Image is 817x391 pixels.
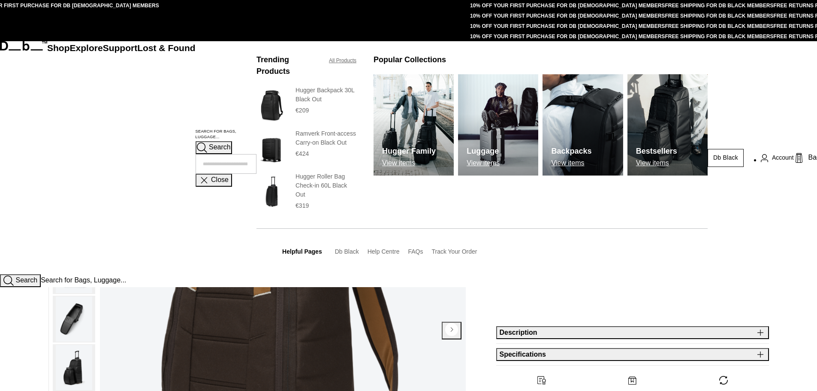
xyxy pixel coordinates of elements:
h3: Ramverk Front-access Carry-on Black Out [295,129,356,147]
img: Hugger Roller Bag Check-in 60L Black Out [256,172,287,211]
a: FAQs [408,248,423,255]
h3: Hugger Roller Bag Check-in 60L Black Out [295,172,356,199]
h3: Hugger Family [382,145,436,157]
a: Support [103,43,138,53]
button: Hugger Backpack 20L Cappuccino [53,296,95,343]
span: €209 [295,107,309,114]
a: FREE SHIPPING FOR DB BLACK MEMBERS [665,13,773,19]
a: 10% OFF YOUR FIRST PURCHASE FOR DB [DEMOGRAPHIC_DATA] MEMBERS [470,3,665,9]
a: Db Backpacks View items [543,74,623,176]
button: Description [496,326,769,339]
h3: Luggage [467,145,500,157]
img: Db [458,74,538,176]
a: All Products [329,57,356,64]
h3: Backpacks [551,145,591,157]
a: 10% OFF YOUR FIRST PURCHASE FOR DB [DEMOGRAPHIC_DATA] MEMBERS [470,33,665,39]
img: Db [543,74,623,176]
span: Search [209,144,231,151]
a: Db Black [335,248,359,255]
p: View items [382,159,436,167]
h3: Trending Products [256,54,320,77]
img: Hugger Backpack 20L Cappuccino [56,345,92,390]
h3: Helpful Pages [282,247,322,256]
p: View items [551,159,591,167]
h3: Bestsellers [636,145,677,157]
h3: Popular Collections [374,54,446,66]
a: Ramverk Front-access Carry-on Black Out Ramverk Front-access Carry-on Black Out €424 [256,129,356,168]
img: Db [627,74,708,176]
p: View items [636,159,677,167]
nav: Main Navigation [47,41,196,274]
span: Search [15,276,37,284]
a: Explore [70,43,103,53]
a: Db Bestsellers View items [627,74,708,176]
a: FREE SHIPPING FOR DB BLACK MEMBERS [665,33,773,39]
a: 10% OFF YOUR FIRST PURCHASE FOR DB [DEMOGRAPHIC_DATA] MEMBERS [470,13,665,19]
a: FREE SHIPPING FOR DB BLACK MEMBERS [665,3,773,9]
span: Account [772,153,794,162]
img: Ramverk Front-access Carry-on Black Out [256,129,287,168]
img: Db [374,74,454,176]
span: Close [211,176,229,184]
button: Next slide [442,322,461,339]
button: Hugger Backpack 20L Cappuccino [53,344,95,391]
a: Lost & Found [137,43,195,53]
a: FREE SHIPPING FOR DB BLACK MEMBERS [665,23,773,29]
span: €319 [295,202,309,209]
h3: Hugger Backpack 30L Black Out [295,86,356,104]
a: Hugger Backpack 30L Black Out Hugger Backpack 30L Black Out €209 [256,86,356,125]
a: 10% OFF YOUR FIRST PURCHASE FOR DB [DEMOGRAPHIC_DATA] MEMBERS [470,23,665,29]
img: Hugger Backpack 20L Cappuccino [56,297,92,342]
a: Db Hugger Family View items [374,74,454,176]
a: Db Black [708,149,744,167]
button: Close [196,174,232,187]
a: Help Centre [368,248,400,255]
a: Shop [47,43,70,53]
label: Search for Bags, Luggage... [196,129,257,141]
a: Hugger Roller Bag Check-in 60L Black Out Hugger Roller Bag Check-in 60L Black Out €319 [256,172,356,211]
p: View items [467,159,500,167]
span: €424 [295,150,309,157]
a: Track Your Order [431,248,477,255]
img: Hugger Backpack 30L Black Out [256,86,287,125]
a: Db Luggage View items [458,74,538,176]
button: Specifications [496,348,769,361]
a: Account [761,153,794,163]
button: Search [196,141,232,154]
